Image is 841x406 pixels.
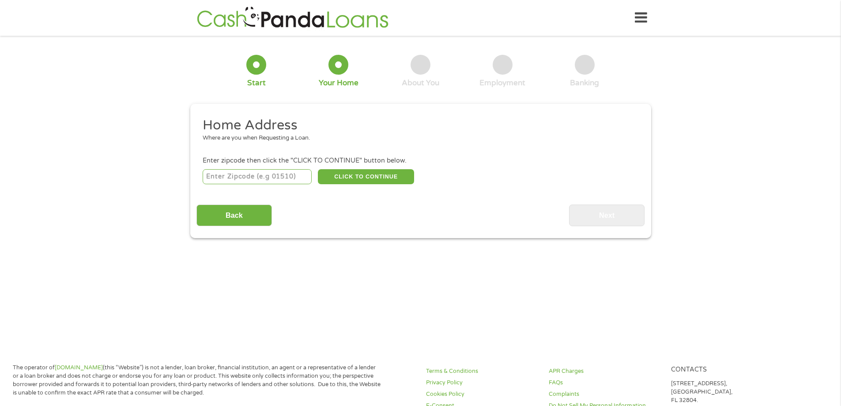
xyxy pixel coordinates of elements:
[569,205,645,226] input: Next
[549,390,661,398] a: Complaints
[426,390,538,398] a: Cookies Policy
[671,366,783,374] h4: Contacts
[426,379,538,387] a: Privacy Policy
[549,367,661,376] a: APR Charges
[319,78,358,88] div: Your Home
[203,169,312,184] input: Enter Zipcode (e.g 01510)
[194,5,391,30] img: GetLoanNow Logo
[203,117,632,134] h2: Home Address
[55,364,103,371] a: [DOMAIN_NAME]
[203,134,632,143] div: Where are you when Requesting a Loan.
[671,379,783,405] p: [STREET_ADDRESS], [GEOGRAPHIC_DATA], FL 32804.
[13,364,381,397] p: The operator of (this “Website”) is not a lender, loan broker, financial institution, an agent or...
[426,367,538,376] a: Terms & Conditions
[196,205,272,226] input: Back
[549,379,661,387] a: FAQs
[203,156,638,166] div: Enter zipcode then click the "CLICK TO CONTINUE" button below.
[318,169,414,184] button: CLICK TO CONTINUE
[247,78,266,88] div: Start
[402,78,439,88] div: About You
[570,78,599,88] div: Banking
[479,78,525,88] div: Employment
